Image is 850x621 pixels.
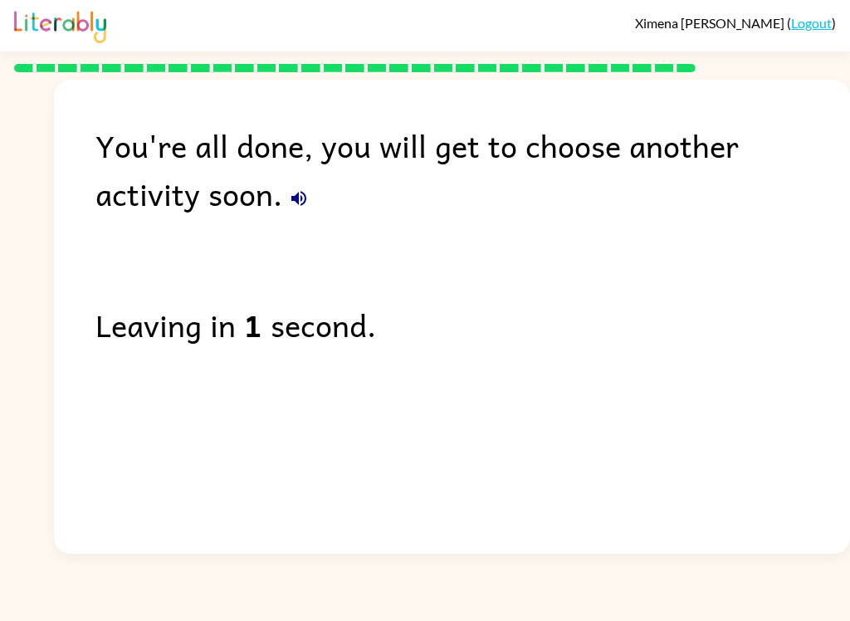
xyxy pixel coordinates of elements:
[244,301,262,349] b: 1
[95,301,850,349] div: Leaving in second.
[635,15,787,31] span: Ximena [PERSON_NAME]
[635,15,836,31] div: ( )
[95,121,850,218] div: You're all done, you will get to choose another activity soon.
[14,7,106,43] img: Literably
[791,15,832,31] a: Logout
